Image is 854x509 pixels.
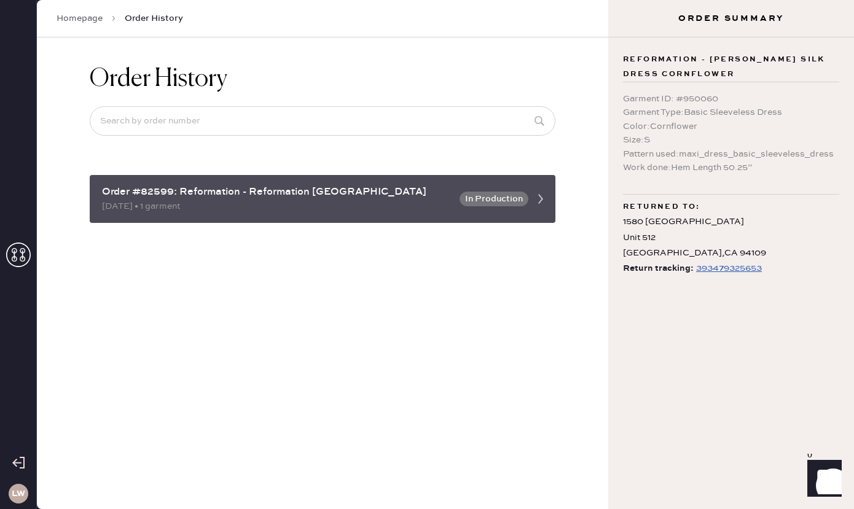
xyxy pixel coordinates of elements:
div: Color : Cornflower [623,120,839,133]
h3: Order Summary [608,12,854,25]
div: 1580 [GEOGRAPHIC_DATA] Unit 512 [GEOGRAPHIC_DATA] , CA 94109 [623,214,839,261]
a: Homepage [57,12,103,25]
div: [DATE] • 1 garment [102,200,452,213]
span: Return tracking: [623,261,694,276]
h3: LW [12,489,25,498]
div: https://www.fedex.com/apps/fedextrack/?tracknumbers=393479325653&cntry_code=US [696,261,762,276]
div: Garment Type : Basic Sleeveless Dress [623,106,839,119]
span: Order History [125,12,183,25]
div: Garment ID : # 950060 [623,92,839,106]
div: Order #82599: Reformation - Reformation [GEOGRAPHIC_DATA] [102,185,452,200]
button: In Production [460,192,528,206]
iframe: Front Chat [796,454,848,507]
a: 393479325653 [694,261,762,276]
input: Search by order number [90,106,555,136]
div: Work done : Hem Length 50.25” [623,161,839,174]
div: Pattern used : maxi_dress_basic_sleeveless_dress [623,147,839,161]
h1: Order History [90,64,227,94]
span: Returned to: [623,200,700,214]
span: Reformation - [PERSON_NAME] Silk Dress Cornflower [623,52,839,82]
div: Size : S [623,133,839,147]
